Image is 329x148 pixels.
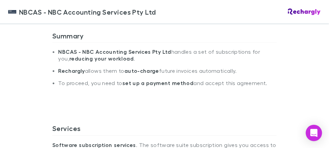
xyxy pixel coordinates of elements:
strong: reducing your workload [69,55,134,62]
img: NBCAS - NBC Accounting Services Pty Ltd's Logo [8,8,16,16]
strong: set up a payment method [122,80,193,86]
div: Open Intercom Messenger [306,125,322,141]
span: NBCAS - NBC Accounting Services Pty Ltd [19,7,156,17]
h3: Services [52,125,277,135]
img: Rechargly Logo [288,9,321,15]
li: To proceed, you need to and accept this agreement. [58,80,277,92]
li: handles a set of subscriptions for you, . [58,48,277,67]
li: allows them to future invoices automatically. [58,67,277,80]
strong: auto-charge [124,67,159,74]
strong: NBCAS - NBC Accounting Services Pty Ltd [58,48,171,55]
strong: Rechargly [58,67,85,74]
h3: Summary [52,32,277,43]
